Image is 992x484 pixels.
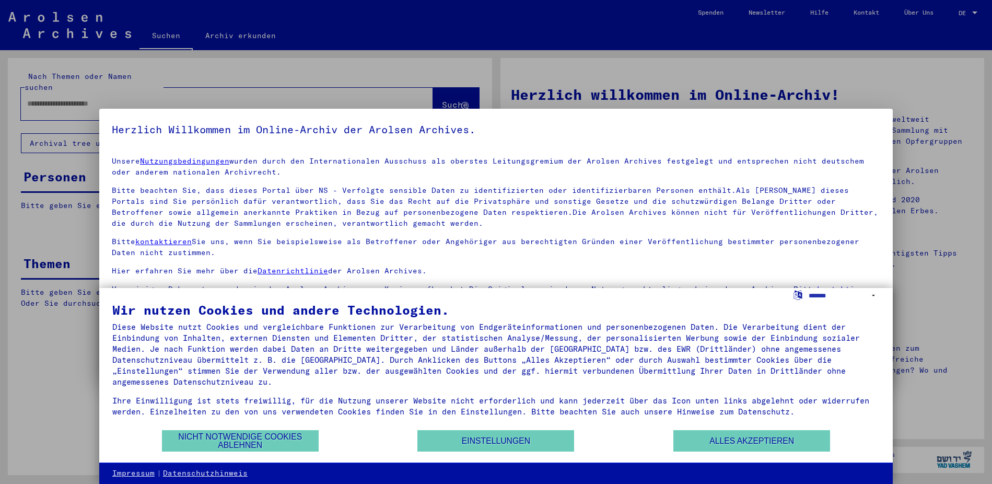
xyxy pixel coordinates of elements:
[112,266,880,276] p: Hier erfahren Sie mehr über die der Arolsen Archives.
[112,121,880,138] h5: Herzlich Willkommen im Online-Archiv der Arolsen Archives.
[112,156,880,178] p: Unsere wurden durch den Internationalen Ausschuss als oberstes Leitungsgremium der Arolsen Archiv...
[417,430,574,452] button: Einstellungen
[162,430,319,452] button: Nicht notwendige Cookies ablehnen
[112,236,880,258] p: Bitte Sie uns, wenn Sie beispielsweise als Betroffener oder Angehöriger aus berechtigten Gründen ...
[163,468,248,479] a: Datenschutzhinweis
[792,290,803,299] label: Sprache auswählen
[112,468,155,479] a: Impressum
[809,288,880,303] select: Sprache auswählen
[140,156,229,166] a: Nutzungsbedingungen
[112,284,873,305] a: kontaktieren Sie uns
[112,284,880,306] p: Von einigen Dokumenten werden in den Arolsen Archives nur Kopien aufbewahrt.Die Originale sowie d...
[112,395,880,417] div: Ihre Einwilligung ist stets freiwillig, für die Nutzung unserer Website nicht erforderlich und ka...
[112,304,880,316] div: Wir nutzen Cookies und andere Technologien.
[112,185,880,229] p: Bitte beachten Sie, dass dieses Portal über NS - Verfolgte sensible Daten zu identifizierten oder...
[673,430,830,452] button: Alles akzeptieren
[258,266,328,275] a: Datenrichtlinie
[135,237,192,246] a: kontaktieren
[112,321,880,387] div: Diese Website nutzt Cookies und vergleichbare Funktionen zur Verarbeitung von Endgeräteinformatio...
